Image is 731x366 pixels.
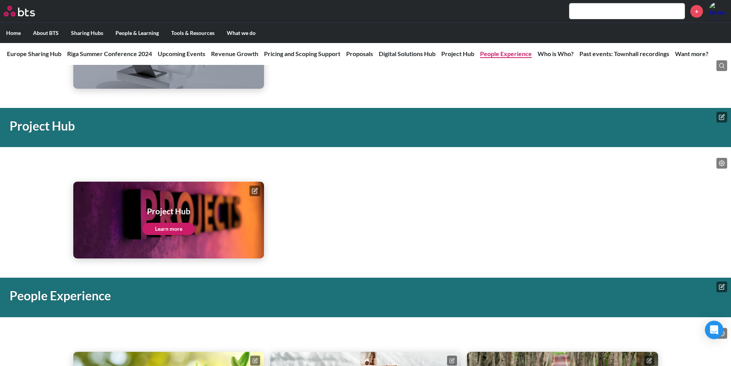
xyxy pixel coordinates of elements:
[249,185,260,196] button: Edit page tile
[4,6,49,17] a: Go home
[10,118,508,135] h1: Project Hub
[165,23,221,43] label: Tools & Resources
[709,2,727,20] a: Profile
[709,2,727,20] img: James Woods
[716,158,727,169] button: Edit page list
[158,50,205,57] a: Upcoming Events
[675,50,708,57] a: Want more?
[441,50,474,57] a: Project Hub
[379,50,436,57] a: Digital Solutions Hub
[346,50,373,57] a: Proposals
[27,23,65,43] label: About BTS
[10,287,508,305] h1: People Experience
[142,223,195,235] a: Learn more
[211,50,258,57] a: Revenue Growth
[264,50,340,57] a: Pricing and Scoping Support
[716,282,727,292] button: Edit hero
[221,23,262,43] label: What we do
[480,50,532,57] a: People Experience
[109,23,165,43] label: People & Learning
[705,321,723,339] div: Open Intercom Messenger
[447,356,457,366] button: Edit content box
[644,356,654,366] button: Edit content box
[65,23,109,43] label: Sharing Hubs
[142,205,195,217] h1: Project Hub
[690,5,703,18] a: +
[250,356,260,366] button: Edit content box
[579,50,669,57] a: Past events: Townhall recordings
[4,6,35,17] img: BTS Logo
[67,50,152,57] a: Riga Summer Conference 2024
[7,50,61,57] a: Europe Sharing Hub
[538,50,574,57] a: Who is Who?
[716,112,727,123] button: Edit hero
